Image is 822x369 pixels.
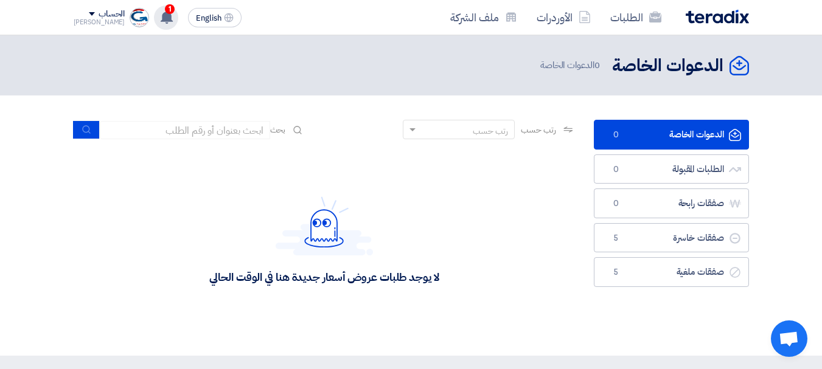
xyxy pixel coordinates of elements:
img: _1727874693316.png [130,8,149,27]
span: بحث [270,123,286,136]
a: الطلبات المقبولة0 [594,154,749,184]
a: صفقات رابحة0 [594,188,749,218]
a: الأوردرات [527,3,601,32]
button: English [188,8,242,27]
span: 5 [609,232,624,244]
a: الطلبات [601,3,671,32]
div: رتب حسب [473,125,508,137]
img: Hello [276,196,373,255]
span: 0 [609,129,624,141]
h2: الدعوات الخاصة [612,54,723,78]
span: الدعوات الخاصة [540,58,602,72]
span: 0 [594,58,600,72]
span: 0 [609,164,624,176]
span: 0 [609,198,624,210]
div: دردشة مفتوحة [771,320,807,357]
div: الحساب [99,9,125,19]
div: لا يوجد طلبات عروض أسعار جديدة هنا في الوقت الحالي [209,270,439,284]
div: [PERSON_NAME] [74,19,125,26]
span: 1 [165,4,175,14]
span: English [196,14,221,22]
a: ملف الشركة [441,3,527,32]
img: Teradix logo [686,10,749,24]
input: ابحث بعنوان أو رقم الطلب [100,121,270,139]
a: الدعوات الخاصة0 [594,120,749,150]
a: صفقات ملغية5 [594,257,749,287]
a: صفقات خاسرة5 [594,223,749,253]
span: 5 [609,266,624,278]
span: رتب حسب [521,123,556,136]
